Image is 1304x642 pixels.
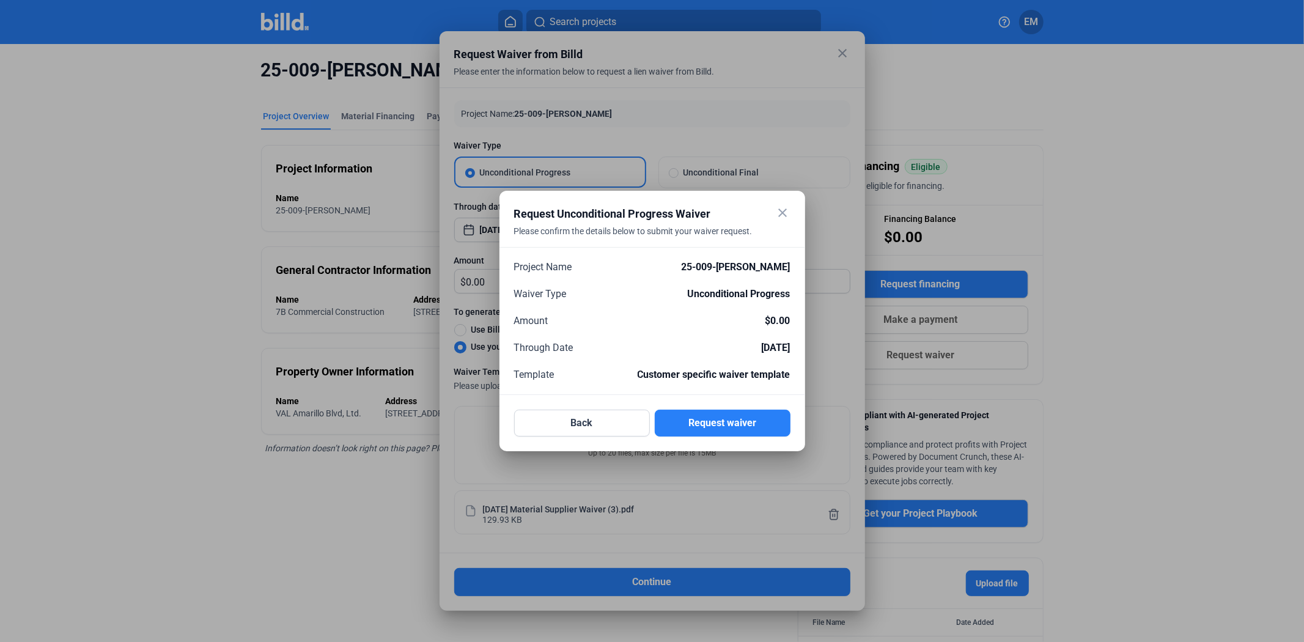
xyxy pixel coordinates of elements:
span: Through Date [514,341,573,355]
div: Please confirm the details below to submit your waiver request. [514,225,760,252]
span: Amount [514,314,548,328]
button: Request waiver [655,410,790,437]
span: Waiver Type [514,287,567,301]
button: Back [514,410,650,437]
span: [DATE] [762,341,790,355]
span: 25-009-[PERSON_NAME] [682,260,790,275]
span: $0.00 [765,314,790,328]
span: Template [514,367,554,382]
mat-icon: close [776,205,790,220]
span: Unconditional Progress [688,287,790,301]
span: Project Name [514,260,572,275]
span: Customer specific waiver template [638,367,790,382]
div: Request Unconditional Progress Waiver [514,205,760,223]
